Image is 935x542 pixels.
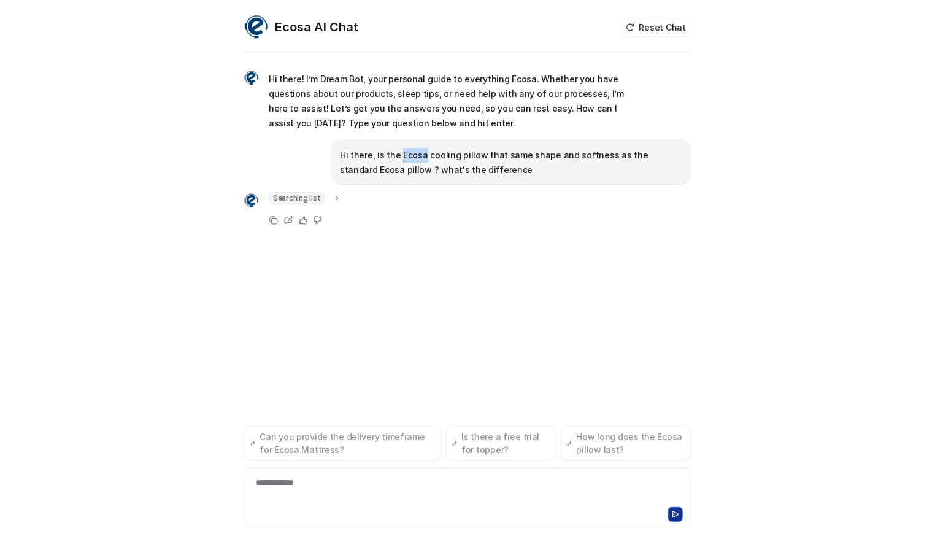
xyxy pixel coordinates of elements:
button: Is there a free trial for topper? [446,426,556,460]
p: Hi there! I’m Dream Bot, your personal guide to everything Ecosa. Whether you have questions abou... [269,72,628,131]
img: Widget [244,15,269,39]
img: Widget [244,71,259,85]
button: Reset Chat [622,18,691,36]
span: Searching list [269,192,325,204]
button: Can you provide the delivery timeframe for Ecosa Mattress? [244,426,441,460]
button: How long does the Ecosa pillow last? [561,426,691,460]
img: Widget [244,193,259,208]
p: Hi there, is the Ecosa cooling pillow that same shape and softness as the standard Ecosa pillow ?... [340,148,683,177]
h2: Ecosa AI Chat [275,18,358,36]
